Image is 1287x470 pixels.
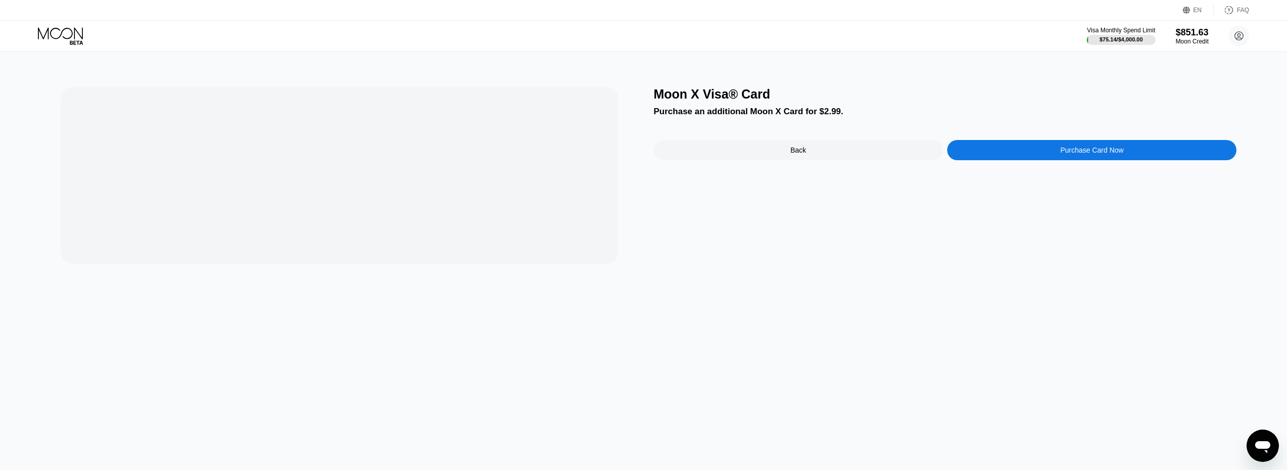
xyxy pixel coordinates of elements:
div: Back [790,146,806,154]
div: $851.63 [1176,27,1209,38]
div: Visa Monthly Spend Limit [1087,27,1155,34]
div: Purchase an additional Moon X Card for $2.99. [654,107,1237,117]
div: $75.14 / $4,000.00 [1099,36,1143,42]
div: FAQ [1237,7,1249,14]
div: Visa Monthly Spend Limit$75.14/$4,000.00 [1087,27,1155,45]
div: Purchase Card Now [1060,146,1124,154]
div: FAQ [1214,5,1249,15]
div: Purchase Card Now [947,140,1236,160]
iframe: Button to launch messaging window [1247,430,1279,462]
div: $851.63Moon Credit [1176,27,1209,45]
div: Moon X Visa® Card [654,87,1237,102]
div: Moon Credit [1176,38,1209,45]
div: Back [654,140,943,160]
div: EN [1183,5,1214,15]
div: EN [1193,7,1202,14]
